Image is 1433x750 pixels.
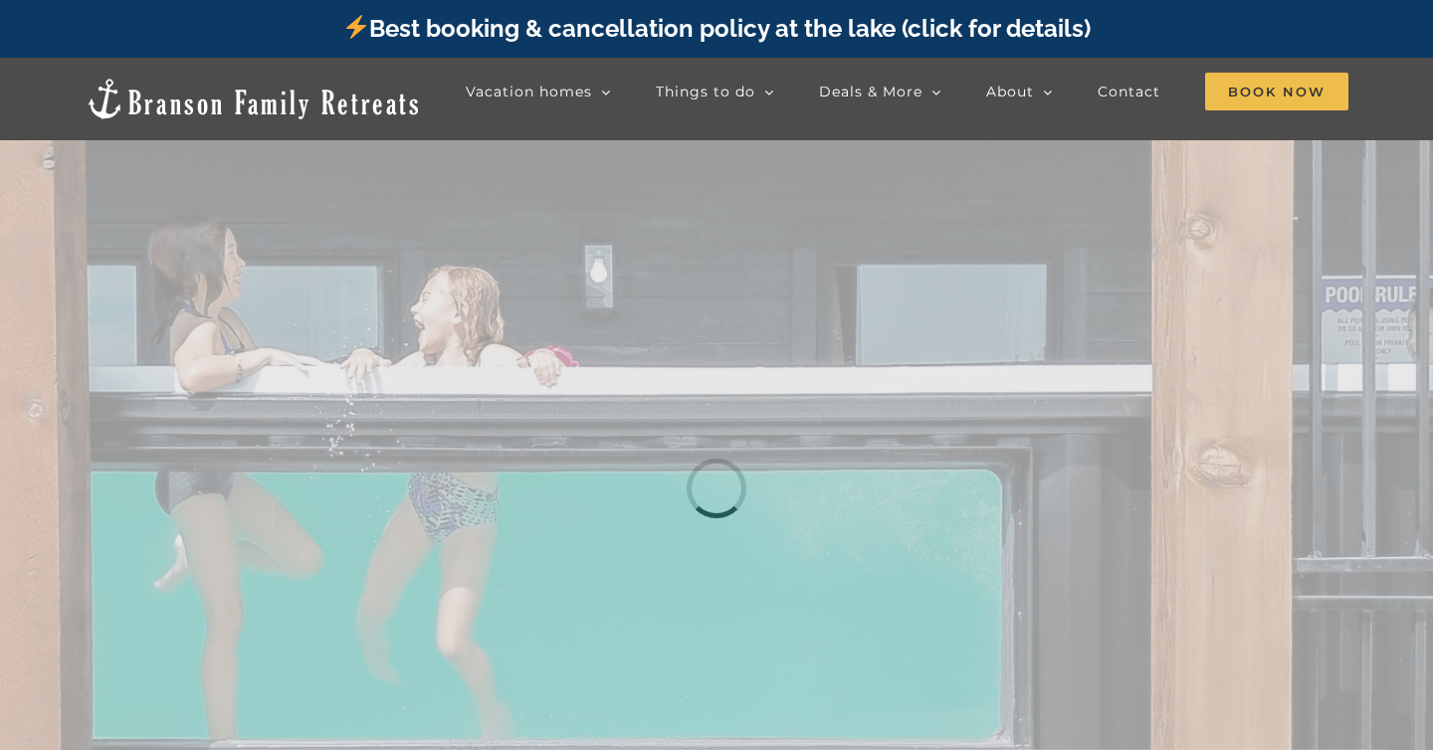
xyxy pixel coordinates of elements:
a: Best booking & cancellation policy at the lake (click for details) [342,14,1091,43]
a: Contact [1098,72,1160,111]
a: About [986,72,1053,111]
span: About [986,85,1034,98]
nav: Main Menu [466,72,1348,111]
span: Things to do [656,85,755,98]
span: Book Now [1205,73,1348,110]
img: ⚡️ [344,15,368,39]
span: Contact [1098,85,1160,98]
span: Deals & More [819,85,922,98]
a: Deals & More [819,72,941,111]
a: Vacation homes [466,72,611,111]
a: Things to do [656,72,774,111]
img: Branson Family Retreats Logo [85,77,422,121]
span: Vacation homes [466,85,592,98]
a: Book Now [1205,72,1348,111]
